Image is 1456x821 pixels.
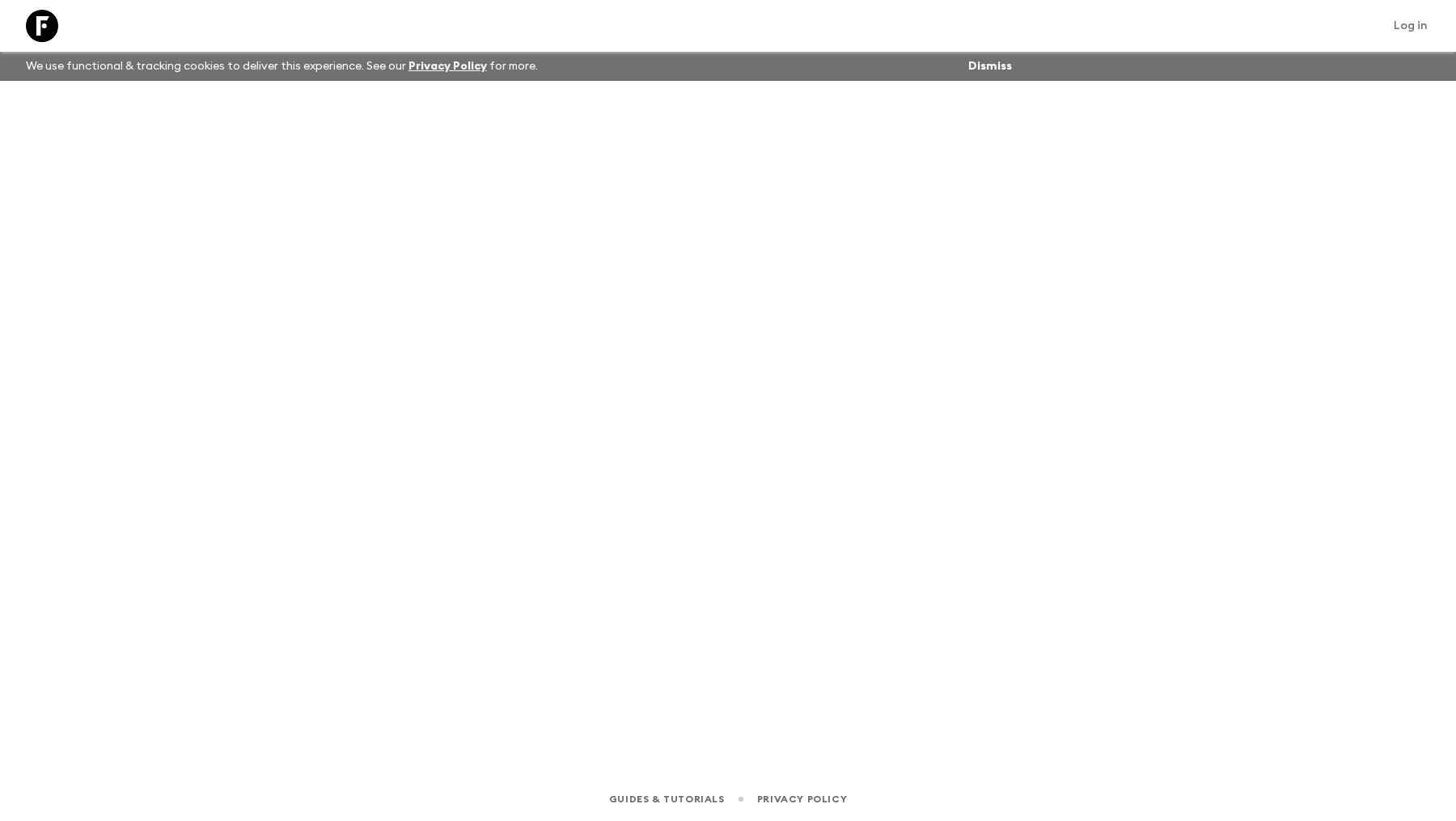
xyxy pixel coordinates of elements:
p: We use functional & tracking cookies to deliver this experience. See our for more. [19,52,544,81]
a: Privacy Policy [408,61,487,72]
button: Dismiss [964,55,1016,78]
a: Log in [1385,15,1437,37]
a: Privacy Policy [757,790,847,808]
a: Guides & Tutorials [609,790,725,808]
